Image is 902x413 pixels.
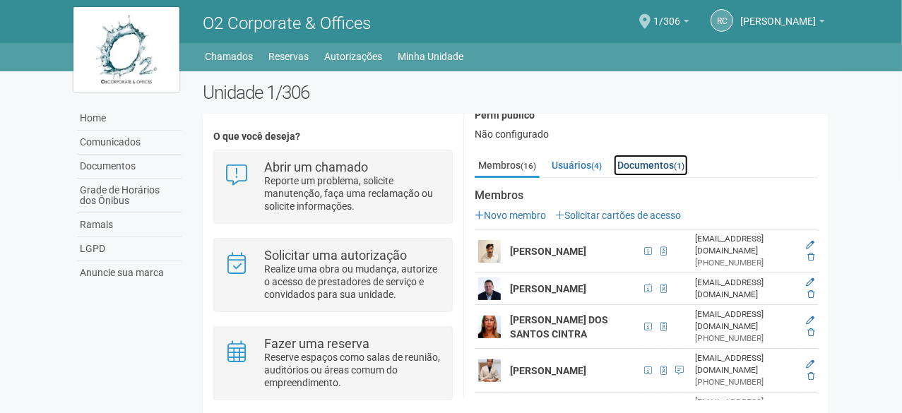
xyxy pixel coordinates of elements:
a: LGPD [77,237,182,261]
p: Realize uma obra ou mudança, autorize o acesso de prestadores de serviço e convidados para sua un... [264,263,441,301]
strong: [PERSON_NAME] [510,365,586,376]
img: user.png [478,240,501,263]
a: 1/306 [653,18,689,29]
a: Editar membro [806,359,814,369]
h2: Unidade 1/306 [203,82,829,103]
div: [EMAIL_ADDRESS][DOMAIN_NAME] [695,233,795,257]
a: Usuários(4) [548,155,605,176]
div: [EMAIL_ADDRESS][DOMAIN_NAME] [695,309,795,333]
div: [PHONE_NUMBER] [695,333,795,345]
p: Reserve espaços como salas de reunião, auditórios ou áreas comum do empreendimento. [264,351,441,389]
a: Excluir membro [807,371,814,381]
a: [PERSON_NAME] [740,18,825,29]
strong: Solicitar uma autorização [264,248,407,263]
strong: [PERSON_NAME] [510,283,586,294]
a: Excluir membro [807,289,814,299]
img: user.png [478,359,501,382]
a: Editar membro [806,277,814,287]
img: user.png [478,316,501,338]
img: logo.jpg [73,7,179,92]
a: RC [711,9,733,32]
a: Reservas [269,47,309,66]
div: Não configurado [475,128,818,140]
a: Excluir membro [807,252,814,262]
strong: [PERSON_NAME] [510,246,586,257]
a: Minha Unidade [398,47,464,66]
h4: Perfil público [475,110,818,121]
div: [EMAIL_ADDRESS][DOMAIN_NAME] [695,352,795,376]
a: Home [77,107,182,131]
strong: Abrir um chamado [264,160,368,174]
span: ROSANGELADO CARMO GUIMARAES [740,2,816,27]
a: Anuncie sua marca [77,261,182,285]
a: Autorizações [325,47,383,66]
a: Editar membro [806,240,814,250]
a: Comunicados [77,131,182,155]
div: [PHONE_NUMBER] [695,257,795,269]
strong: Fazer uma reserva [264,336,369,351]
a: Membros(16) [475,155,540,178]
span: O2 Corporate & Offices [203,13,371,33]
small: (16) [521,161,536,171]
div: [PHONE_NUMBER] [695,376,795,388]
p: Reporte um problema, solicite manutenção, faça uma reclamação ou solicite informações. [264,174,441,213]
a: Chamados [206,47,254,66]
strong: Membros [475,189,818,202]
a: Novo membro [475,210,546,221]
a: Documentos(1) [614,155,688,176]
a: Abrir um chamado Reporte um problema, solicite manutenção, faça uma reclamação ou solicite inform... [225,161,441,213]
a: Documentos [77,155,182,179]
a: Fazer uma reserva Reserve espaços como salas de reunião, auditórios ou áreas comum do empreendime... [225,337,441,389]
a: Solicitar cartões de acesso [555,210,681,221]
span: 1/306 [653,2,680,27]
a: Editar membro [806,316,814,325]
img: user.png [478,277,501,300]
small: (1) [674,161,684,171]
a: Solicitar uma autorização Realize uma obra ou mudança, autorize o acesso de prestadores de serviç... [225,249,441,301]
h4: O que você deseja? [213,131,453,142]
strong: [PERSON_NAME] DOS SANTOS CINTRA [510,314,608,340]
div: [EMAIL_ADDRESS][DOMAIN_NAME] [695,277,795,301]
small: (4) [591,161,602,171]
a: Ramais [77,213,182,237]
a: Grade de Horários dos Ônibus [77,179,182,213]
a: Excluir membro [807,328,814,337]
